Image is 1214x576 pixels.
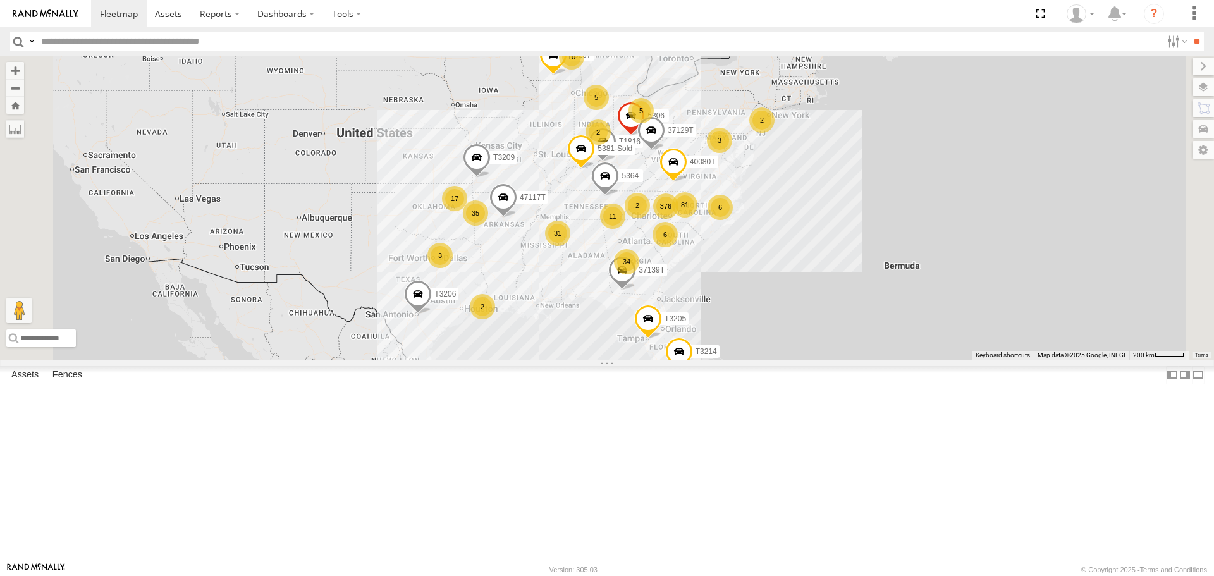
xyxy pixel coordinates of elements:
[707,128,732,153] div: 3
[5,367,45,384] label: Assets
[13,9,78,18] img: rand-logo.svg
[545,221,570,246] div: 31
[6,79,24,97] button: Zoom out
[653,193,678,219] div: 376
[463,200,488,226] div: 35
[6,120,24,138] label: Measure
[434,290,456,298] span: T3206
[27,32,37,51] label: Search Query
[427,243,453,268] div: 3
[1081,566,1207,573] div: © Copyright 2025 -
[619,137,641,146] span: T1816
[1038,352,1125,358] span: Map data ©2025 Google, INEGI
[976,351,1030,360] button: Keyboard shortcuts
[586,119,611,145] div: 2
[6,298,32,323] button: Drag Pegman onto the map to open Street View
[614,249,639,274] div: 34
[639,266,665,274] span: 37139T
[749,107,775,133] div: 2
[668,126,694,135] span: 37129T
[625,193,650,218] div: 2
[493,154,515,162] span: T3209
[1192,366,1205,384] label: Hide Summary Table
[7,563,65,576] a: Visit our Website
[6,97,24,114] button: Zoom Home
[570,51,591,60] span: T3207
[442,186,467,211] div: 17
[672,192,697,218] div: 81
[708,195,733,220] div: 6
[1062,4,1099,23] div: Dwight Wallace
[696,348,717,357] span: T3214
[1195,352,1208,357] a: Terms
[1193,141,1214,159] label: Map Settings
[665,314,686,323] span: T3205
[470,294,495,319] div: 2
[647,112,665,121] span: 5306
[653,222,678,247] div: 6
[600,204,625,229] div: 11
[1140,566,1207,573] a: Terms and Conditions
[559,44,584,70] div: 10
[1129,351,1189,360] button: Map Scale: 200 km per 44 pixels
[628,98,654,123] div: 5
[690,158,716,167] span: 40080T
[6,62,24,79] button: Zoom in
[46,367,89,384] label: Fences
[1179,366,1191,384] label: Dock Summary Table to the Right
[598,145,632,154] span: 5381-Sold
[520,193,546,202] span: 47117T
[1166,366,1179,384] label: Dock Summary Table to the Left
[1162,32,1189,51] label: Search Filter Options
[622,171,639,180] span: 5364
[549,566,598,573] div: Version: 305.03
[1144,4,1164,24] i: ?
[1133,352,1155,358] span: 200 km
[584,85,609,110] div: 5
